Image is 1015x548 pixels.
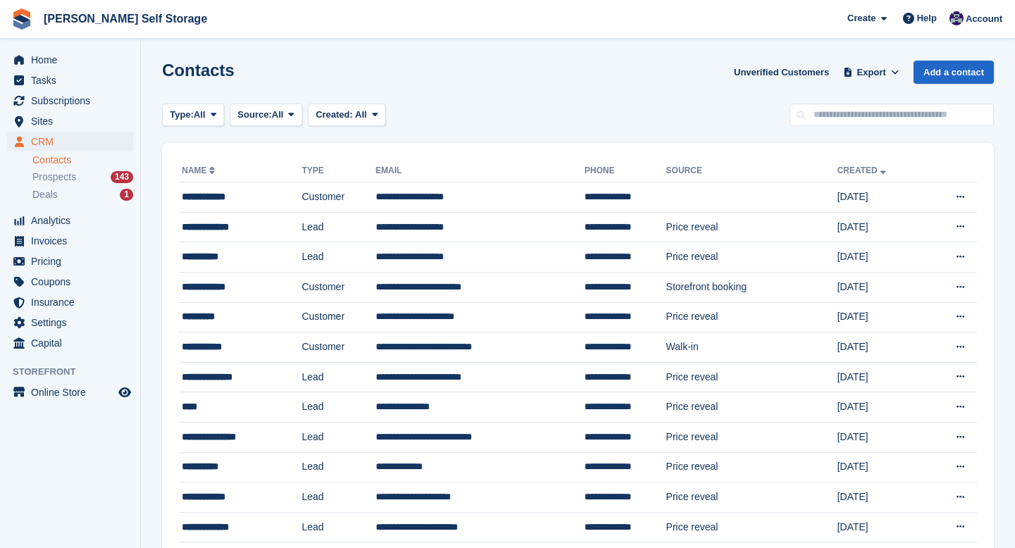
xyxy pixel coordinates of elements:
th: Phone [584,160,666,182]
td: Price reveal [666,212,837,242]
td: Price reveal [666,302,837,332]
span: All [194,108,206,122]
a: menu [7,111,133,131]
span: CRM [31,132,116,151]
td: [DATE] [837,182,926,213]
span: Deals [32,188,58,201]
a: menu [7,382,133,402]
td: Price reveal [666,512,837,542]
td: [DATE] [837,452,926,482]
span: Analytics [31,211,116,230]
a: menu [7,251,133,271]
span: Insurance [31,292,116,312]
img: Matthew Jones [949,11,964,25]
span: Storefront [13,365,140,379]
td: [DATE] [837,212,926,242]
a: menu [7,333,133,353]
td: Lead [302,512,376,542]
a: Prospects 143 [32,170,133,185]
td: Price reveal [666,452,837,482]
span: Type: [170,108,194,122]
td: Walk-in [666,332,837,363]
td: Customer [302,302,376,332]
a: menu [7,70,133,90]
td: Price reveal [666,242,837,273]
span: Coupons [31,272,116,292]
a: Created [837,166,889,175]
td: Storefront booking [666,272,837,302]
td: [DATE] [837,362,926,392]
span: Account [966,12,1002,26]
td: [DATE] [837,302,926,332]
a: menu [7,91,133,111]
button: Created: All [308,104,386,127]
a: [PERSON_NAME] Self Storage [38,7,213,30]
span: All [272,108,284,122]
th: Source [666,160,837,182]
span: Create [847,11,875,25]
a: menu [7,132,133,151]
a: Add a contact [914,61,994,84]
td: Lead [302,452,376,482]
span: Help [917,11,937,25]
span: Online Store [31,382,116,402]
a: Contacts [32,154,133,167]
span: Source: [238,108,271,122]
td: Price reveal [666,422,837,452]
span: Prospects [32,170,76,184]
div: 143 [111,171,133,183]
td: [DATE] [837,422,926,452]
td: [DATE] [837,392,926,423]
span: Home [31,50,116,70]
td: [DATE] [837,332,926,363]
span: All [355,109,367,120]
td: [DATE] [837,512,926,542]
td: Customer [302,332,376,363]
td: Lead [302,362,376,392]
span: Sites [31,111,116,131]
td: Price reveal [666,392,837,423]
a: Name [182,166,218,175]
a: Deals 1 [32,187,133,202]
div: 1 [120,189,133,201]
td: [DATE] [837,272,926,302]
span: Created: [316,109,353,120]
td: Customer [302,182,376,213]
td: Lead [302,212,376,242]
td: Lead [302,392,376,423]
td: [DATE] [837,242,926,273]
td: Customer [302,272,376,302]
button: Type: All [162,104,224,127]
a: menu [7,211,133,230]
a: menu [7,272,133,292]
td: [DATE] [837,482,926,513]
a: menu [7,292,133,312]
span: Subscriptions [31,91,116,111]
span: Capital [31,333,116,353]
td: Lead [302,422,376,452]
button: Source: All [230,104,302,127]
td: Price reveal [666,482,837,513]
span: Pricing [31,251,116,271]
th: Type [302,160,376,182]
span: Invoices [31,231,116,251]
span: Settings [31,313,116,332]
h1: Contacts [162,61,235,80]
button: Export [840,61,902,84]
a: menu [7,50,133,70]
td: Lead [302,242,376,273]
td: Lead [302,482,376,513]
a: Unverified Customers [728,61,835,84]
th: Email [376,160,585,182]
img: stora-icon-8386f47178a22dfd0bd8f6a31ec36ba5ce8667c1dd55bd0f319d3a0aa187defe.svg [11,8,32,30]
td: Price reveal [666,362,837,392]
a: menu [7,313,133,332]
span: Export [857,66,886,80]
a: menu [7,231,133,251]
a: Preview store [116,384,133,401]
span: Tasks [31,70,116,90]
